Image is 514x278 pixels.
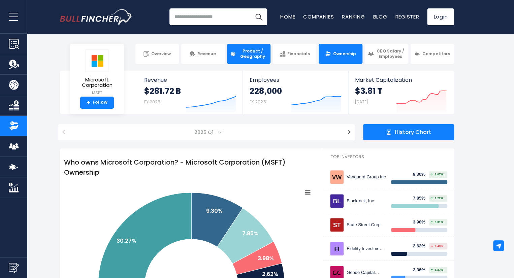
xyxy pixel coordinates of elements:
small: FY 2025 [250,99,266,105]
div: Vanguard Group Inc [347,174,386,180]
div: Geode Capital Management, LLC [347,270,386,276]
strong: $3.81 T [355,86,382,96]
span: Ownership [333,51,356,57]
a: Revenue $281.72 B FY 2025 [137,71,243,114]
a: Microsoft Corporation MSFT [75,49,119,97]
span: Microsoft Corporation [75,77,119,88]
a: Login [427,8,454,25]
a: Blog [373,13,387,20]
a: Home [280,13,295,20]
img: history chart [386,130,391,135]
text: 30.27% [117,237,136,245]
span: Market Capitalization [355,77,447,83]
span: 1.48% [430,245,443,248]
span: 2025 Q1 [73,124,340,140]
small: [DATE] [355,99,368,105]
span: Product / Geography [238,48,267,59]
span: 1.07% [430,173,443,176]
span: History Chart [395,129,431,136]
img: Ownership [9,121,19,131]
span: Overview [151,51,171,57]
small: MSFT [75,90,119,96]
a: Register [395,13,419,20]
div: State Street Corp [347,222,386,228]
strong: 228,000 [250,86,282,96]
a: Market Capitalization $3.81 T [DATE] [348,71,453,114]
a: Financials [273,44,316,64]
h2: Top Investors [323,148,454,165]
a: Competitors [411,44,454,64]
a: Ownership [319,44,362,64]
a: Ranking [342,13,365,20]
div: Blackrock, Inc [347,198,386,204]
text: 3.98% [258,254,274,262]
text: 9.30% [206,207,222,215]
a: Go to homepage [60,9,132,25]
img: Bullfincher logo [60,9,133,25]
span: Financials [287,51,310,57]
button: < [58,124,69,140]
a: Revenue [181,44,225,64]
strong: $281.72 B [144,86,181,96]
div: 9.30% [413,172,429,177]
span: 2025 Q1 [192,128,218,137]
text: 7.85% [242,230,258,237]
span: Employees [250,77,341,83]
div: 3.98% [413,219,429,225]
span: Revenue [197,51,216,57]
span: CEO Salary / Employees [376,48,405,59]
div: 2.36% [413,267,429,273]
a: CEO Salary / Employees [365,44,408,64]
a: Product / Geography [227,44,270,64]
span: 1.22% [430,197,443,200]
span: Competitors [422,51,450,57]
strong: + [87,100,90,106]
button: > [344,124,355,140]
div: 7.85% [413,196,429,201]
h1: Who owns Microsoft Corporation? - Microsoft Corporation (MSFT) Ownership [60,153,323,181]
a: +Follow [80,97,114,109]
div: Fidelity Investments (FMR) [347,246,386,252]
text: 2.62% [262,270,278,278]
button: Search [250,8,267,25]
a: Companies [303,13,334,20]
a: Employees 228,000 FY 2025 [243,71,348,114]
div: 2.62% [413,243,429,249]
a: Overview [135,44,179,64]
span: 4.37% [430,269,443,272]
small: FY 2025 [144,99,160,105]
span: Revenue [144,77,236,83]
span: 0.31% [430,221,443,224]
